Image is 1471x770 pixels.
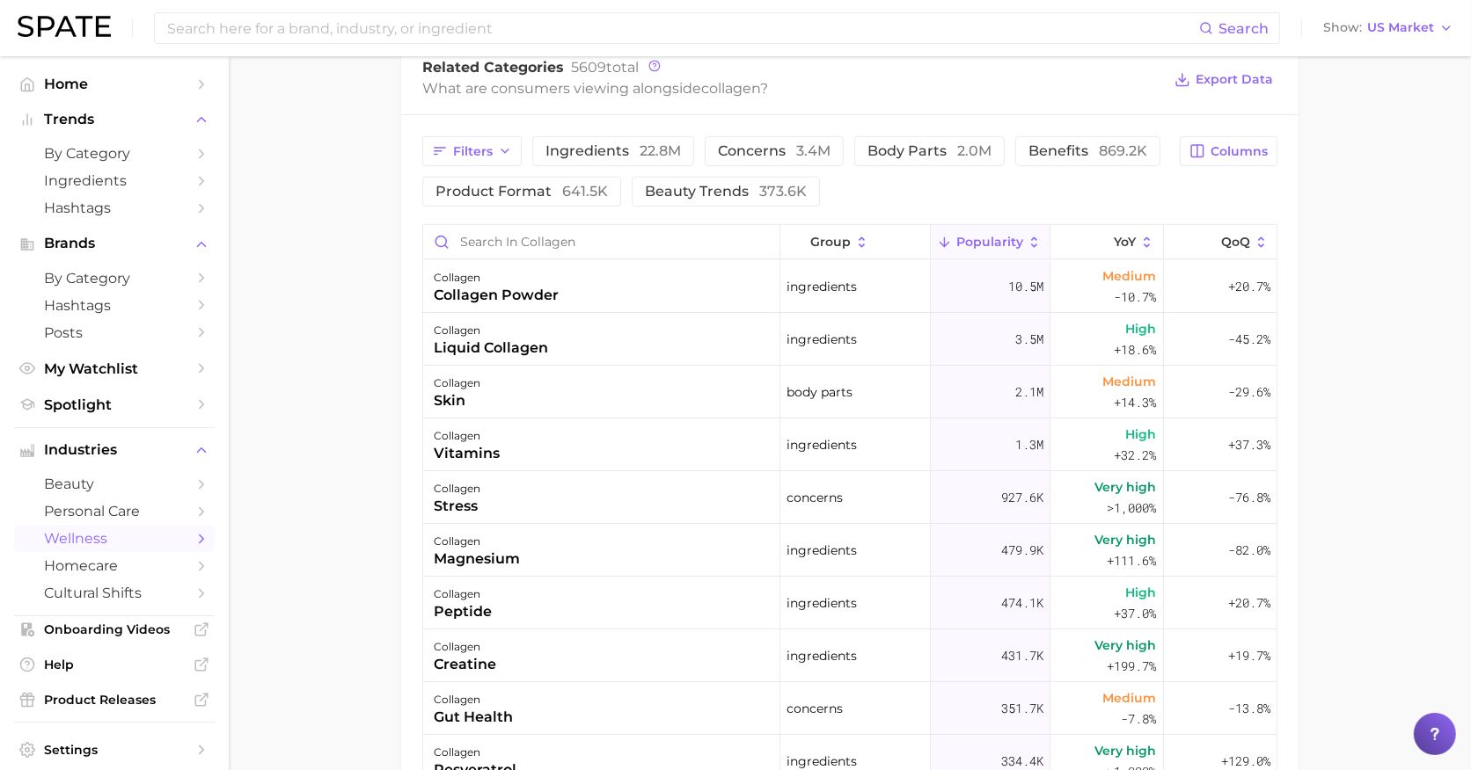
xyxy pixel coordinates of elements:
[1221,235,1250,249] span: QoQ
[14,552,215,579] a: homecare
[1095,529,1157,550] span: Very high
[1126,582,1157,603] span: High
[422,136,522,166] button: Filters
[1115,392,1157,413] span: +14.3%
[1180,136,1277,166] button: Columns
[1164,225,1277,259] button: QoQ
[14,651,215,678] a: Help
[1103,371,1157,392] span: Medium
[14,498,215,525] a: personal care
[18,16,111,37] img: SPATE
[423,577,1277,629] button: collagenpeptideingredients474.1kHigh+37.0%+20.7%
[1367,23,1434,33] span: US Market
[1211,144,1268,159] span: Columns
[44,360,185,377] span: My Watchlist
[1228,329,1270,350] span: -45.2%
[434,548,520,570] div: magnesium
[434,636,496,657] div: collagen
[1050,225,1164,259] button: YoY
[44,530,185,547] span: wellness
[787,276,857,297] span: ingredients
[434,742,516,763] div: collagen
[1122,708,1157,730] span: -7.8%
[14,579,215,607] a: cultural shifts
[434,443,500,464] div: vitamins
[571,59,606,76] span: 5609
[645,185,807,199] span: beauty trends
[759,183,807,200] span: 373.6k
[1001,592,1043,614] span: 474.1k
[423,366,1277,418] button: collagenskinbody parts2.1mMedium+14.3%-29.6%
[14,470,215,498] a: beauty
[1099,142,1147,159] span: 869.2k
[44,692,185,708] span: Product Releases
[423,225,779,258] input: Search in collagen
[1103,265,1157,287] span: Medium
[14,140,215,167] a: by Category
[1114,235,1136,249] span: YoY
[1323,23,1362,33] span: Show
[1015,329,1043,350] span: 3.5m
[435,185,608,199] span: product format
[787,592,857,614] span: ingredients
[1015,381,1043,403] span: 2.1m
[931,225,1050,259] button: Popularity
[1196,72,1273,87] span: Export Data
[14,686,215,713] a: Product Releases
[1228,645,1270,666] span: +19.7%
[957,142,992,159] span: 2.0m
[701,80,760,97] span: collagen
[44,200,185,216] span: Hashtags
[1095,635,1157,656] span: Very high
[14,616,215,643] a: Onboarding Videos
[1115,287,1157,308] span: -10.7%
[434,320,548,341] div: collagen
[44,172,185,189] span: Ingredients
[14,194,215,222] a: Hashtags
[1001,645,1043,666] span: 431.7k
[423,682,1277,735] button: collagengut healthconcerns351.7kMedium-7.8%-13.8%
[640,142,681,159] span: 22.8m
[1103,687,1157,708] span: Medium
[44,236,185,251] span: Brands
[1115,603,1157,624] span: +37.0%
[423,260,1277,313] button: collagencollagen powderingredients10.5mMedium-10.7%+20.7%
[44,270,185,287] span: by Category
[1115,445,1157,466] span: +32.2%
[1001,698,1043,719] span: 351.7k
[434,478,480,499] div: collagen
[1228,487,1270,508] span: -76.8%
[165,13,1199,43] input: Search here for a brand, industry, or ingredient
[810,235,851,249] span: group
[787,540,857,561] span: ingredients
[44,324,185,341] span: Posts
[1219,20,1269,37] span: Search
[1001,487,1043,508] span: 927.6k
[14,265,215,292] a: by Category
[44,657,185,672] span: Help
[14,70,215,98] a: Home
[44,557,185,574] span: homecare
[434,531,520,552] div: collagen
[545,144,681,158] span: ingredients
[14,391,215,418] a: Spotlight
[434,707,513,728] div: gut health
[787,698,843,719] span: concerns
[14,167,215,194] a: Ingredients
[434,425,500,447] div: collagen
[14,437,215,463] button: Industries
[44,76,185,92] span: Home
[434,584,492,605] div: collagen
[44,112,185,127] span: Trends
[562,183,608,200] span: 641.5k
[787,381,853,403] span: body parts
[434,338,548,359] div: liquid collagen
[1008,276,1043,297] span: 10.5m
[453,144,493,159] span: Filters
[1095,740,1157,761] span: Very high
[44,476,185,492] span: beauty
[1015,434,1043,455] span: 1.3m
[14,292,215,319] a: Hashtags
[1115,339,1157,360] span: +18.6%
[423,313,1277,366] button: collagenliquid collageningredients3.5mHigh+18.6%-45.2%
